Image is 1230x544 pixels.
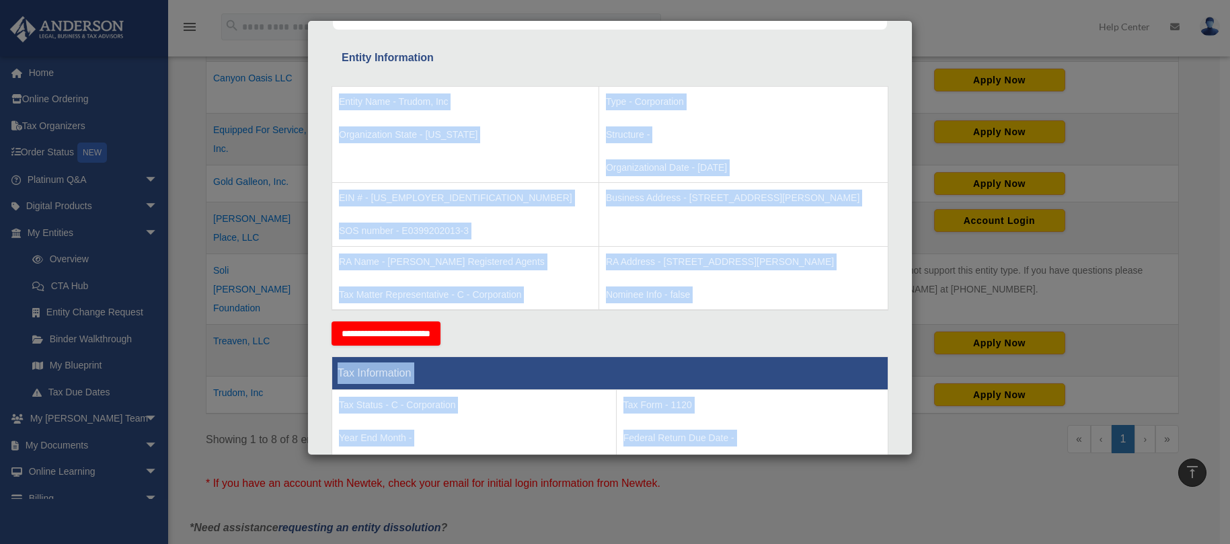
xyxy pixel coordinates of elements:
p: Entity Name - Trudom, Inc [339,93,592,110]
p: Organization State - [US_STATE] [339,126,592,143]
p: Nominee Info - false [606,286,881,303]
p: RA Name - [PERSON_NAME] Registered Agents [339,254,592,270]
p: Organizational Date - [DATE] [606,159,881,176]
p: Type - Corporation [606,93,881,110]
p: RA Address - [STREET_ADDRESS][PERSON_NAME] [606,254,881,270]
p: EIN # - [US_EMPLOYER_IDENTIFICATION_NUMBER] [339,190,592,206]
p: Structure - [606,126,881,143]
p: Federal Return Due Date - [623,430,881,446]
p: Tax Form - 1120 [623,397,881,414]
p: Tax Status - C - Corporation [339,397,609,414]
div: Entity Information [342,48,878,67]
p: SOS number - E0399202013-3 [339,223,592,239]
p: Business Address - [STREET_ADDRESS][PERSON_NAME] [606,190,881,206]
td: Tax Period Type - [332,390,617,490]
th: Tax Information [332,357,888,390]
p: Year End Month - [339,430,609,446]
p: Tax Matter Representative - C - Corporation [339,286,592,303]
